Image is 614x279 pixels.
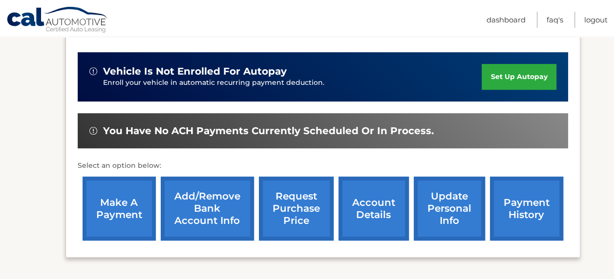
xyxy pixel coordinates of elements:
a: Cal Automotive [6,6,109,35]
img: alert-white.svg [89,127,97,135]
a: account details [339,177,409,240]
a: Dashboard [487,12,526,28]
a: payment history [490,177,563,240]
a: make a payment [83,177,156,240]
img: alert-white.svg [89,67,97,75]
a: set up autopay [482,64,556,90]
a: Logout [584,12,608,28]
a: Add/Remove bank account info [161,177,254,240]
a: request purchase price [259,177,334,240]
p: Select an option below: [78,160,568,172]
a: update personal info [414,177,485,240]
span: vehicle is not enrolled for autopay [103,65,287,78]
p: Enroll your vehicle in automatic recurring payment deduction. [103,78,482,88]
a: FAQ's [547,12,563,28]
span: You have no ACH payments currently scheduled or in process. [103,125,434,137]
